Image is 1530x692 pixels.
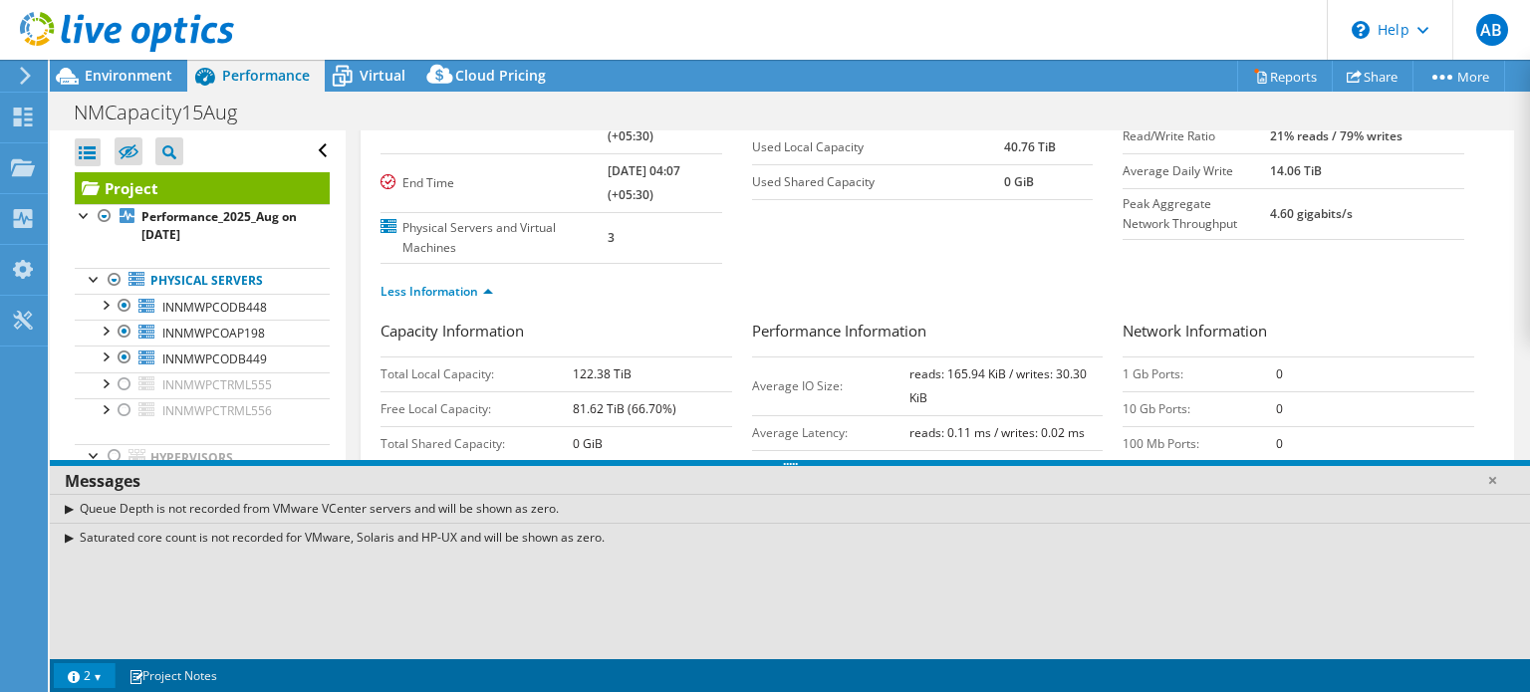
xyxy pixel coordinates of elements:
span: AB [1476,14,1508,46]
b: 4.60 gigabits/s [1270,205,1353,222]
b: 0 [1276,365,1283,382]
label: Average Daily Write [1123,161,1270,181]
h1: NMCapacity15Aug [65,102,268,123]
b: Performance_2025_Aug on [DATE] [141,208,297,243]
label: Used Shared Capacity [752,172,1004,192]
a: 2 [54,663,116,688]
a: Reports [1237,61,1333,92]
b: 1 [909,459,916,476]
span: INNMWPCODB448 [162,299,267,316]
svg: \n [1352,21,1370,39]
div: Messages [50,466,1530,496]
td: 10 Gb Ports: [1123,391,1275,426]
td: Free Local Capacity: [381,391,572,426]
b: reads: 0.11 ms / writes: 0.02 ms [909,424,1085,441]
td: 1 Gb Ports: [1123,356,1275,391]
td: Average IO Size: [752,356,909,415]
a: Project [75,172,330,204]
b: reads: 165.94 KiB / writes: 30.30 KiB [909,365,1087,406]
div: Queue Depth is not recorded from VMware VCenter servers and will be shown as zero. [50,494,1530,523]
span: INNMWPCODB449 [162,350,267,367]
h3: Performance Information [752,320,1104,346]
label: Peak Aggregate Network Throughput [1123,194,1270,234]
a: Less Information [381,283,493,300]
label: End Time [381,173,608,193]
a: Project Notes [115,663,231,688]
h3: Network Information [1123,320,1474,346]
label: Used Local Capacity [752,137,1004,157]
td: Total Shared Capacity: [381,426,572,461]
span: Virtual [360,66,405,85]
a: Hypervisors [75,444,330,470]
span: INNMWPCTRML556 [162,402,272,419]
b: 40.76 TiB [1004,138,1056,155]
a: INNMWPCODB449 [75,346,330,371]
h3: Capacity Information [381,320,732,346]
b: 122.38 TiB [573,365,632,382]
a: INNMWPCTRML556 [75,398,330,424]
b: 0 GiB [1004,173,1034,190]
span: INNMWPCTRML555 [162,376,272,393]
td: Total Local Capacity: [381,356,572,391]
b: 3 [608,229,615,246]
td: 100 Mb Ports: [1123,426,1275,461]
b: 14.06 TiB [1270,162,1322,179]
td: Average Queue Depth: [752,450,909,485]
b: 0 GiB [573,435,603,452]
a: INNMWPCOAP198 [75,320,330,346]
span: Environment [85,66,172,85]
span: Cloud Pricing [455,66,546,85]
b: 0 [1276,435,1283,452]
b: 21% reads / 79% writes [1270,127,1402,144]
label: Read/Write Ratio [1123,126,1270,146]
a: Share [1332,61,1413,92]
a: Physical Servers [75,268,330,294]
a: Performance_2025_Aug on [DATE] [75,204,330,248]
a: INNMWPCODB448 [75,294,330,320]
td: Average Latency: [752,415,909,450]
a: More [1412,61,1505,92]
b: 81.62 TiB (66.70%) [573,400,676,417]
div: Saturated core count is not recorded for VMware, Solaris and HP-UX and will be shown as zero. [50,523,1530,552]
a: INNMWPCTRML555 [75,372,330,398]
label: Physical Servers and Virtual Machines [381,218,608,258]
b: [DATE] 20:07 (+05:30) [608,104,680,144]
b: 0 [1276,400,1283,417]
b: [DATE] 04:07 (+05:30) [608,162,680,203]
span: INNMWPCOAP198 [162,325,265,342]
span: Performance [222,66,310,85]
